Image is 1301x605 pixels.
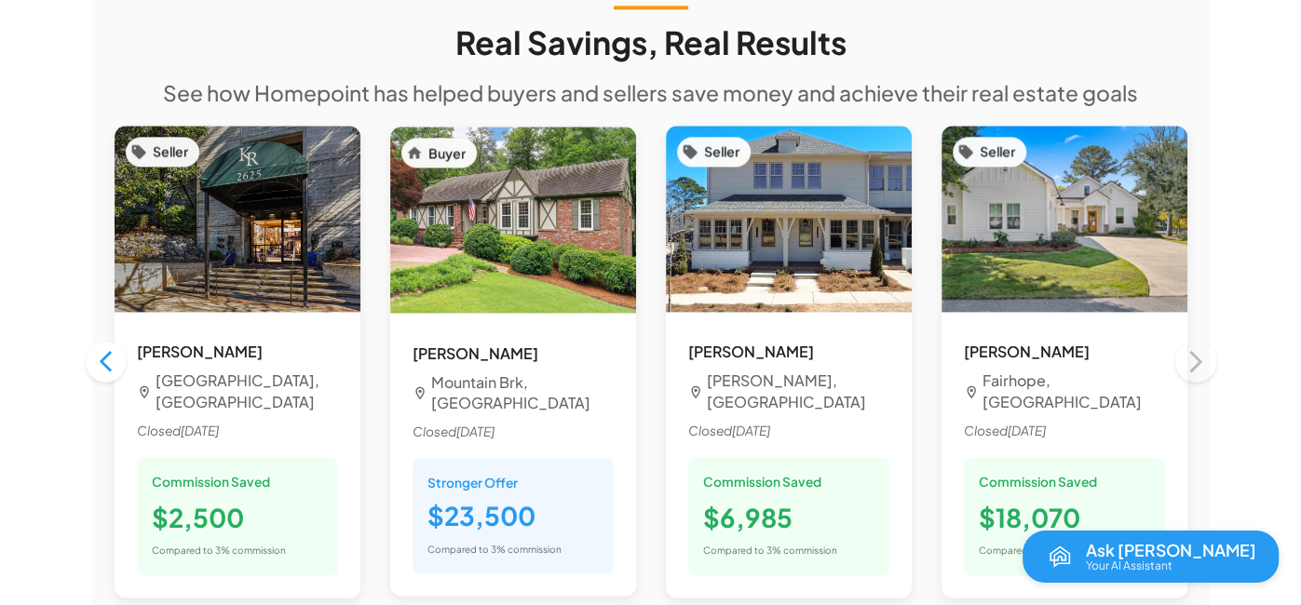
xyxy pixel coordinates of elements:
[431,372,614,415] p: Mountain Brk, [GEOGRAPHIC_DATA]
[964,421,1165,442] span: Closed [DATE]
[688,340,889,363] h6: [PERSON_NAME]
[703,501,874,535] h5: $6,985
[1086,542,1256,559] p: Ask [PERSON_NAME]
[969,141,1026,161] span: Seller
[979,544,1113,556] span: Compared to 3% commission
[707,370,889,413] p: [PERSON_NAME], [GEOGRAPHIC_DATA]
[693,141,751,161] span: Seller
[152,501,323,535] h5: $2,500
[427,473,599,491] span: Stronger Offer
[455,24,847,61] h3: Real Savings, Real Results
[142,141,199,161] span: Seller
[1045,542,1075,571] img: Reva
[979,501,1150,535] h5: $18,070
[152,472,270,493] span: Commission Saved
[983,370,1165,413] p: Fairhope, [GEOGRAPHIC_DATA]
[390,127,636,313] img: Property in Mountain Brk, AL
[413,342,614,365] h6: [PERSON_NAME]
[666,126,912,312] img: Property in Hoover, AL
[137,421,338,442] span: Closed [DATE]
[942,126,1187,312] img: Property in Fairhope, AL
[688,421,889,442] span: Closed [DATE]
[979,472,1097,493] span: Commission Saved
[413,422,614,443] span: Closed [DATE]
[1086,560,1172,571] p: Your AI Assistant
[417,143,477,163] span: Buyer
[163,76,1138,111] h6: See how Homepoint has helped buyers and sellers save money and achieve their real estate goals
[115,126,360,312] img: Property in Birmingham, AL
[427,499,599,533] h5: $23,500
[964,340,1165,363] h6: [PERSON_NAME]
[152,544,286,556] span: Compared to 3% commission
[156,370,338,413] p: [GEOGRAPHIC_DATA], [GEOGRAPHIC_DATA]
[703,472,821,493] span: Commission Saved
[703,544,837,556] span: Compared to 3% commission
[427,544,562,555] span: Compared to 3% commission
[137,340,338,363] h6: [PERSON_NAME]
[1023,531,1279,583] button: Open chat with Reva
